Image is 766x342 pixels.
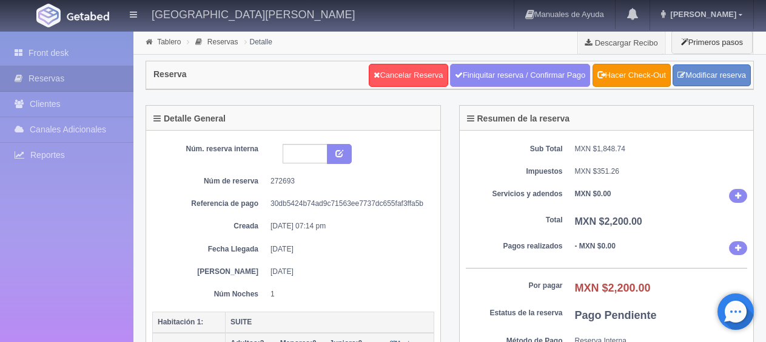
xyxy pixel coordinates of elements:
[157,38,181,46] a: Tablero
[161,244,258,255] dt: Fecha Llegada
[270,267,425,277] dd: [DATE]
[153,70,187,79] h4: Reserva
[270,199,425,209] dd: 30db5424b74ad9c71563ee7737dc655faf3ffa5b
[466,144,563,154] dt: Sub Total
[667,10,736,19] span: [PERSON_NAME]
[593,64,671,87] a: Hacer Check-Out
[36,4,61,27] img: Getabed
[671,30,753,54] button: Primeros pasos
[466,281,563,291] dt: Por pagar
[226,312,434,333] th: SUITE
[466,166,563,177] dt: Impuestos
[467,114,570,123] h4: Resumen de la reserva
[369,64,448,87] a: Cancelar Reserva
[158,318,203,326] b: Habitación 1:
[575,166,748,177] dd: MXN $351.26
[161,144,258,154] dt: Núm. reserva interna
[207,38,238,46] a: Reservas
[466,189,563,199] dt: Servicios y adendos
[153,114,226,123] h4: Detalle General
[161,289,258,299] dt: Núm Noches
[152,6,355,21] h4: [GEOGRAPHIC_DATA][PERSON_NAME]
[575,216,642,227] b: MXN $2,200.00
[161,267,258,277] dt: [PERSON_NAME]
[161,221,258,231] dt: Creada
[578,30,665,55] a: Descargar Recibo
[270,244,425,255] dd: [DATE]
[575,309,657,321] b: Pago Pendiente
[161,199,258,209] dt: Referencia de pago
[575,190,611,198] b: MXN $0.00
[241,36,275,47] li: Detalle
[466,308,563,318] dt: Estatus de la reserva
[161,176,258,186] dt: Núm de reserva
[67,12,109,21] img: Getabed
[575,144,748,154] dd: MXN $1,848.74
[466,215,563,225] dt: Total
[673,64,751,87] a: Modificar reserva
[466,241,563,251] dt: Pagos realizados
[270,221,425,231] dd: [DATE] 07:14 pm
[575,282,651,294] b: MXN $2,200.00
[450,64,590,87] a: Finiquitar reserva / Confirmar Pago
[270,289,425,299] dd: 1
[270,176,425,186] dd: 272693
[575,242,616,250] b: - MXN $0.00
